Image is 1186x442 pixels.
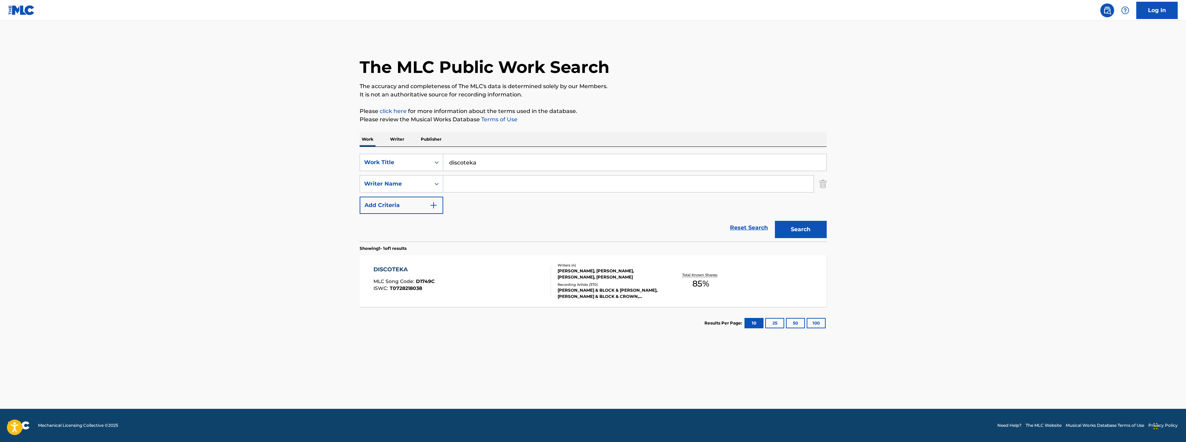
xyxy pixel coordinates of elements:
a: Terms of Use [480,116,518,123]
p: Showing 1 - 1 of 1 results [360,245,407,252]
a: click here [380,108,407,114]
img: MLC Logo [8,5,35,15]
p: Work [360,132,376,147]
button: Search [775,221,827,238]
p: The accuracy and completeness of The MLC's data is determined solely by our Members. [360,82,827,91]
div: [PERSON_NAME], [PERSON_NAME], [PERSON_NAME], [PERSON_NAME] [558,268,662,280]
div: Drag [1154,416,1158,436]
a: Log In [1136,2,1178,19]
div: DISCOTEKA [373,265,435,274]
div: Work Title [364,158,426,167]
div: Recording Artists ( 370 ) [558,282,662,287]
a: Public Search [1100,3,1114,17]
p: Please for more information about the terms used in the database. [360,107,827,115]
a: Musical Works Database Terms of Use [1066,422,1144,429]
a: The MLC Website [1026,422,1062,429]
span: MLC Song Code : [373,278,416,284]
img: 9d2ae6d4665cec9f34b9.svg [429,201,438,209]
a: Need Help? [997,422,1022,429]
p: Total Known Shares: [682,272,719,278]
button: 25 [765,318,784,328]
span: ISWC : [373,285,390,291]
a: Reset Search [727,220,771,235]
span: D1749C [416,278,435,284]
p: It is not an authoritative source for recording information. [360,91,827,99]
p: Results Per Page: [704,320,744,326]
img: search [1103,6,1111,15]
p: Please review the Musical Works Database [360,115,827,124]
button: 100 [807,318,826,328]
button: Add Criteria [360,197,443,214]
div: [PERSON_NAME] & BLOCK & [PERSON_NAME], [PERSON_NAME] & BLOCK & CROWN, [PERSON_NAME] & BLOCK & CRO... [558,287,662,300]
iframe: Chat Widget [1151,409,1186,442]
a: DISCOTEKAMLC Song Code:D1749CISWC:T0728218038Writers (4)[PERSON_NAME], [PERSON_NAME], [PERSON_NAM... [360,255,827,307]
div: Writers ( 4 ) [558,263,662,268]
div: Writer Name [364,180,426,188]
button: 50 [786,318,805,328]
button: 10 [744,318,763,328]
p: Publisher [419,132,444,147]
a: Privacy Policy [1148,422,1178,429]
span: Mechanical Licensing Collective © 2025 [38,422,118,429]
p: Writer [388,132,406,147]
form: Search Form [360,154,827,242]
img: help [1121,6,1129,15]
img: logo [8,421,30,430]
h1: The MLC Public Work Search [360,57,609,77]
span: 85 % [692,278,709,290]
div: Help [1118,3,1132,17]
img: Delete Criterion [819,175,827,192]
span: T0728218038 [390,285,422,291]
